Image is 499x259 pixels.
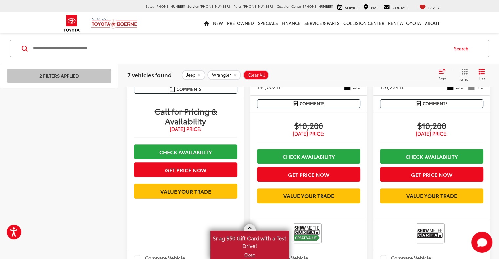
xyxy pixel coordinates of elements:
span: Saved [428,5,439,10]
span: [DATE] Price: [380,130,483,137]
a: Check Availability [257,149,360,164]
a: Check Availability [134,144,237,159]
img: Comments [170,86,175,92]
span: Service [187,4,199,9]
a: Pre-Owned [225,12,256,33]
button: Comments [380,99,483,108]
a: Rent a Toyota [386,12,423,33]
a: Service [336,4,360,10]
a: Collision Center [342,12,386,33]
span: Collision Center [277,4,302,9]
button: remove Wrangler [207,70,241,80]
img: Vic Vaughan Toyota of Boerne [91,18,138,29]
img: Comments [293,101,298,106]
a: Map [362,4,380,10]
span: Call for Pricing & Availability [134,106,237,126]
span: Clear All [248,72,265,78]
a: Check Availability [380,149,483,164]
button: Toggle Chat Window [471,232,492,253]
button: Comments [257,99,360,108]
span: Parts [234,4,242,9]
button: Get Price Now [134,162,237,177]
span: [PHONE_NUMBER] [200,4,230,9]
span: Comments [423,101,448,107]
span: Map [371,5,378,10]
span: [PHONE_NUMBER] [243,4,273,9]
a: Value Your Trade [134,184,237,198]
a: Home [202,12,211,33]
span: Service [345,5,358,10]
span: $10,200 [257,120,360,130]
span: $10,200 [380,120,483,130]
a: Contact [382,4,410,10]
span: Wrangler [212,72,231,78]
button: Comments [134,85,237,94]
span: [PHONE_NUMBER] [155,4,185,9]
a: Value Your Trade [380,188,483,203]
span: [PHONE_NUMBER] [303,4,333,9]
a: Value Your Trade [257,188,360,203]
button: Get Price Now [380,167,483,182]
button: Search [448,40,478,57]
a: My Saved Vehicles [418,4,441,10]
a: New [211,12,225,33]
span: Comments [300,101,325,107]
button: Select sort value [435,68,453,82]
img: View CARFAX report [294,225,320,242]
img: Comments [416,101,421,106]
a: Specials [256,12,280,33]
span: 7 vehicles found [127,71,172,79]
svg: Start Chat [471,232,492,253]
span: Snag $50 Gift Card with a Test Drive! [211,231,288,251]
span: Grid [460,76,468,82]
img: Toyota [59,13,84,34]
span: Comments [177,86,202,92]
button: Clear All [243,70,269,80]
button: Get Price Now [257,167,360,182]
button: 2 Filters Applied [7,69,111,83]
a: Finance [280,12,302,33]
span: Contact [393,5,408,10]
a: Service & Parts: Opens in a new tab [302,12,342,33]
span: Sales [146,4,154,9]
span: [DATE] Price: [134,126,237,132]
a: About [423,12,442,33]
button: Grid View [453,68,473,82]
span: Sort [438,76,446,81]
span: List [478,76,485,81]
button: remove Jeep [182,70,205,80]
span: [DATE] Price: [257,130,360,137]
img: View CARFAX report [417,225,443,242]
button: List View [473,68,490,82]
span: Jeep [186,72,195,78]
input: Search by Make, Model, or Keyword [32,41,448,56]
